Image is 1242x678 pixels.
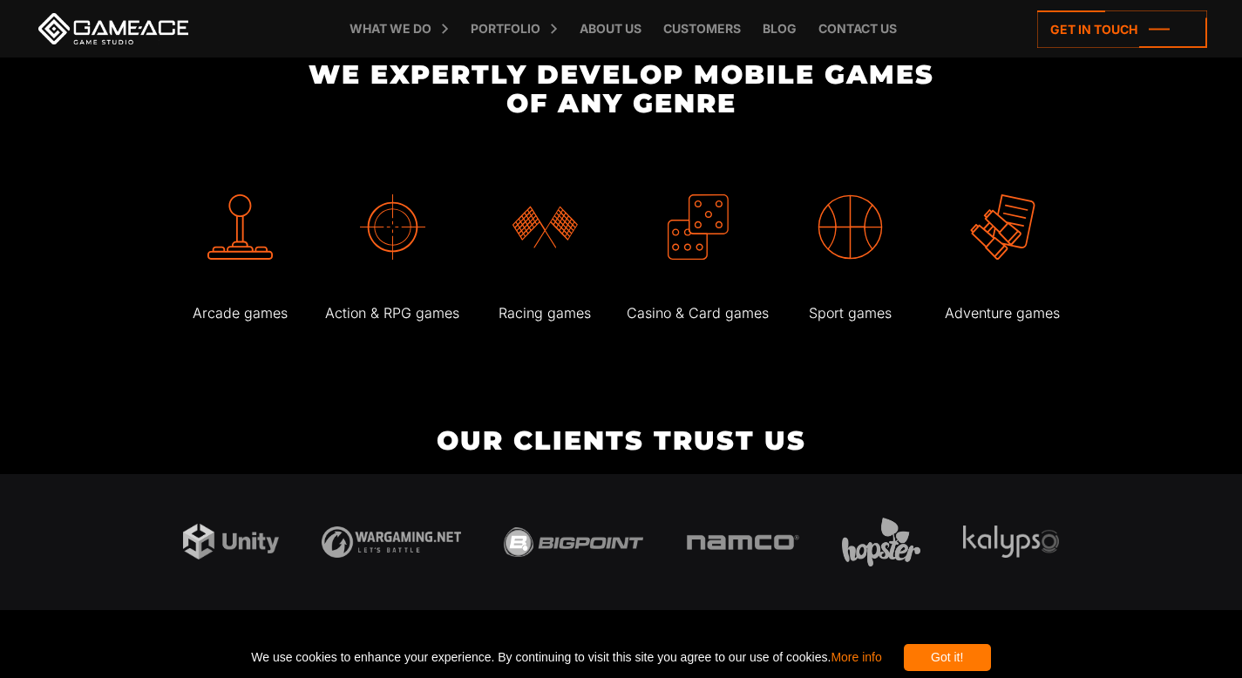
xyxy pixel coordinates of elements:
[686,534,799,550] img: Namco logo
[360,194,425,260] img: Action & RPG mobile games
[904,644,991,671] div: Got it!
[157,60,1085,118] h2: We Expertly Develop Mobile Games of Any Genre
[970,194,1035,260] img: Adventure mobile games
[623,301,771,326] p: Casino & Card games
[183,524,279,559] img: Unity logo
[928,301,1076,326] p: Adventure games
[776,301,924,326] p: Sport games
[207,194,273,260] img: Arcade mobile games
[842,518,920,566] img: Hopster logo
[665,194,730,260] img: Casino & Card mobile games
[818,194,883,260] img: Sport mobile games
[831,650,881,664] a: More info
[471,301,619,326] p: Racing games
[318,301,466,326] p: Action & RPG games
[512,194,578,260] img: Racing mobile games
[322,526,461,558] img: Wargaming logo
[1037,10,1207,48] a: Get in touch
[251,644,881,671] span: We use cookies to enhance your experience. By continuing to visit this site you agree to our use ...
[504,527,643,557] img: Bigpoint logo
[963,525,1059,558] img: Kalypso media logo
[166,301,314,326] p: Arcade games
